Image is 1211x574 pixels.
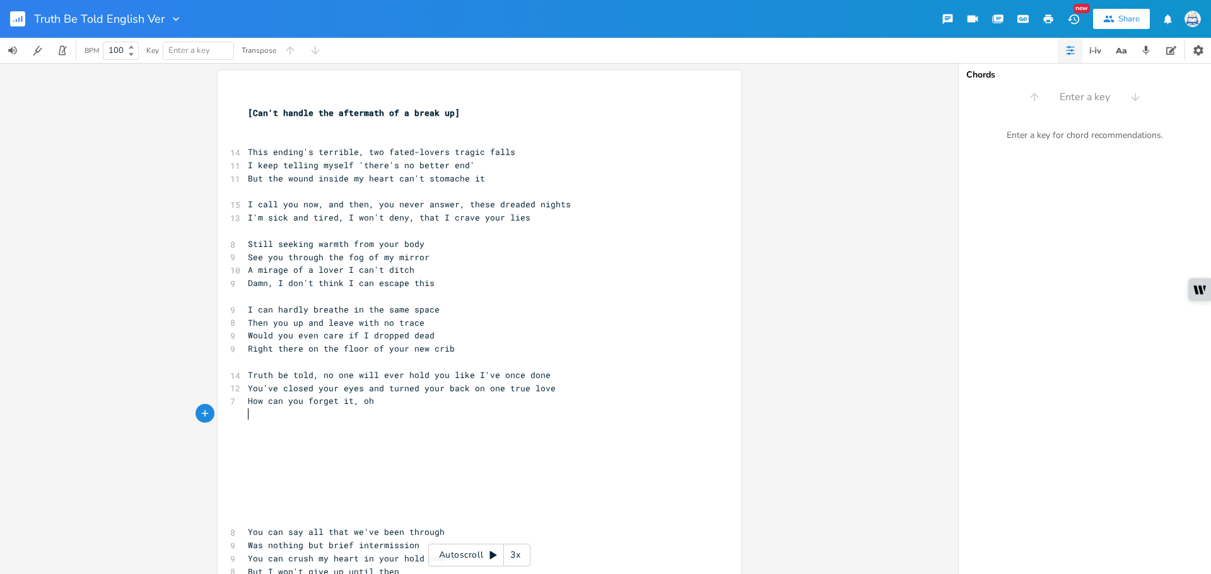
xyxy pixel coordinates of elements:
div: Autoscroll [428,544,530,566]
div: Enter a key for chord recommendations. [959,122,1211,149]
span: [Can't handle the aftermath of a break up] [248,107,460,118]
span: You can crush my heart in your hold now [248,553,445,564]
span: How can you forget it, oh [248,395,374,406]
span: Enter a key [168,45,210,56]
button: New [1061,8,1086,30]
span: See you through the fog of my mirror [248,251,430,263]
img: Sign In [1185,11,1201,27]
span: Would you even care if I dropped dead [248,330,435,341]
div: New [1074,4,1090,13]
div: BPM [85,47,99,54]
span: I call you now, and then, you never answer, these dreaded nights [248,198,571,210]
span: Truth be told, no one will ever hold you like I've once done [248,369,551,381]
span: Right there on the floor of your new crib [248,343,455,354]
span: You've closed your eyes and turned your back on one true love [248,382,556,394]
button: Share [1093,9,1150,29]
span: Enter a key [1060,90,1110,105]
span: I can hardly breathe in the same space [248,304,440,315]
span: I'm sick and tired, I won't deny, that I crave your lies [248,212,530,223]
span: Damn, I don't think I can escape this [248,277,435,289]
div: Transpose [242,47,276,54]
div: Chords [966,71,1203,79]
span: Then you up and leave with no trace [248,317,424,328]
span: Truth Be Told English Ver [34,13,165,25]
span: But the wound inside my heart can't stomache it [248,173,485,184]
span: You can say all that we've been through [248,526,445,537]
span: A mirage of a lover I can't ditch [248,264,414,275]
div: Share [1118,13,1140,25]
span: I keep telling myself 'there's no better end' [248,159,475,171]
span: Still seeking warmth from your body [248,238,424,250]
div: Key [146,47,159,54]
div: 3x [504,544,527,566]
span: Was nothing but brief intermission [248,539,419,551]
span: This ending's terrible, two fated-lovers tragic falls [248,146,515,158]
